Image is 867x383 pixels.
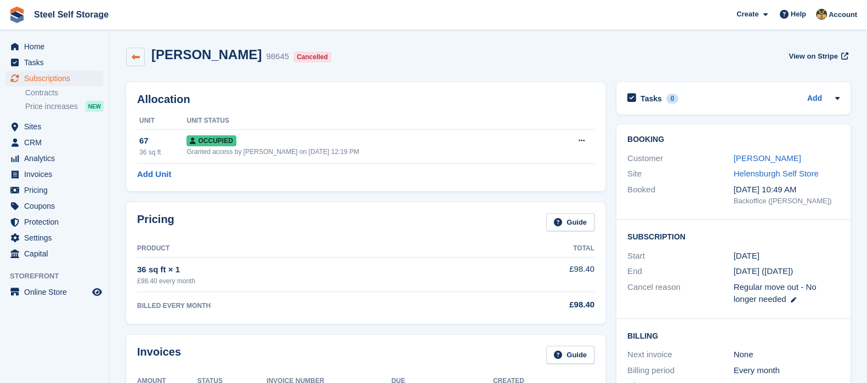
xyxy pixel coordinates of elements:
a: menu [5,55,104,70]
th: Unit Status [186,112,546,130]
div: NEW [86,101,104,112]
div: Granted access by [PERSON_NAME] on [DATE] 12:19 PM [186,147,546,157]
span: Pricing [24,182,90,198]
a: menu [5,230,104,245]
th: Product [137,240,478,258]
a: Add [807,93,822,105]
span: Subscriptions [24,71,90,86]
div: 67 [139,135,186,147]
div: Backoffice ([PERSON_NAME]) [734,196,840,207]
h2: Invoices [137,346,181,364]
a: [PERSON_NAME] [734,153,801,163]
a: menu [5,135,104,150]
div: Booked [627,184,734,207]
a: Price increases NEW [25,100,104,112]
span: Protection [24,214,90,230]
a: menu [5,284,104,300]
span: Storefront [10,271,109,282]
div: [DATE] 10:49 AM [734,184,840,196]
a: Add Unit [137,168,171,181]
a: menu [5,119,104,134]
a: menu [5,246,104,261]
span: Coupons [24,198,90,214]
div: Cancel reason [627,281,734,306]
a: menu [5,198,104,214]
span: Sites [24,119,90,134]
span: Regular move out - No longer needed [734,282,817,304]
div: £98.40 every month [137,276,478,286]
a: menu [5,71,104,86]
th: Unit [137,112,186,130]
div: 98645 [266,50,289,63]
span: CRM [24,135,90,150]
span: Analytics [24,151,90,166]
h2: Booking [627,135,840,144]
h2: Tasks [641,94,662,104]
div: 0 [666,94,679,104]
a: Steel Self Storage [30,5,113,24]
a: Contracts [25,88,104,98]
span: Account [829,9,857,20]
div: Customer [627,152,734,165]
a: Helensburgh Self Store [734,169,819,178]
a: menu [5,151,104,166]
div: Billing period [627,364,734,377]
a: menu [5,182,104,198]
th: Total [478,240,594,258]
div: Start [627,250,734,262]
a: Guide [546,346,594,364]
span: View on Stripe [789,51,837,62]
div: 36 sq ft [139,147,186,157]
div: Next invoice [627,348,734,361]
h2: Pricing [137,213,174,231]
a: menu [5,214,104,230]
span: Settings [24,230,90,245]
span: Capital [24,246,90,261]
span: [DATE] ([DATE]) [734,266,794,276]
span: Home [24,39,90,54]
a: Preview store [90,285,104,299]
h2: Subscription [627,231,840,242]
div: BILLED EVERY MONTH [137,301,478,311]
div: Site [627,168,734,180]
a: menu [5,39,104,54]
div: Cancelled [293,52,331,62]
span: Online Store [24,284,90,300]
span: Occupied [186,135,236,146]
h2: Allocation [137,93,594,106]
td: £98.40 [478,257,594,291]
time: 2025-07-31 23:00:00 UTC [734,250,760,262]
div: None [734,348,840,361]
div: End [627,265,734,278]
span: Tasks [24,55,90,70]
h2: [PERSON_NAME] [151,47,262,62]
a: View on Stripe [784,47,851,65]
span: Help [791,9,806,20]
a: Guide [546,213,594,231]
a: menu [5,167,104,182]
img: stora-icon-8386f47178a22dfd0bd8f6a31ec36ba5ce8667c1dd55bd0f319d3a0aa187defe.svg [9,7,25,23]
span: Invoices [24,167,90,182]
img: James Steel [816,9,827,20]
div: £98.40 [478,299,594,311]
div: 36 sq ft × 1 [137,264,478,276]
span: Create [736,9,758,20]
h2: Billing [627,330,840,341]
span: Price increases [25,101,78,112]
div: Every month [734,364,840,377]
